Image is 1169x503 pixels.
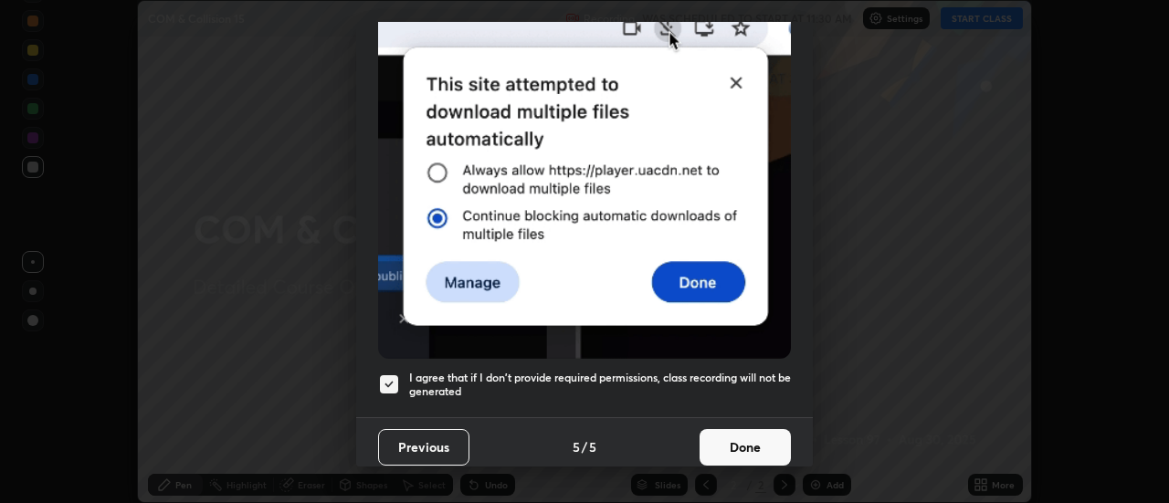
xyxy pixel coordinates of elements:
button: Done [700,429,791,466]
button: Previous [378,429,469,466]
h4: 5 [573,437,580,456]
h5: I agree that if I don't provide required permissions, class recording will not be generated [409,371,791,399]
h4: 5 [589,437,596,456]
h4: / [582,437,587,456]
